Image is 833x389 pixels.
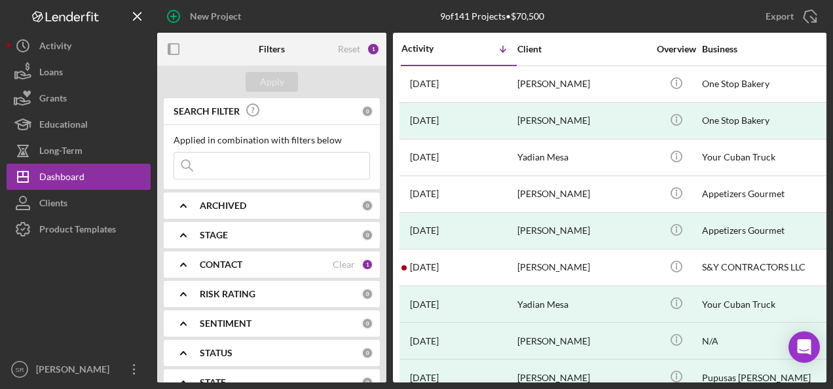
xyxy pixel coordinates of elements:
button: SR[PERSON_NAME] [7,356,151,382]
b: SEARCH FILTER [174,106,240,117]
div: Your Cuban Truck [702,287,833,322]
time: 2025-08-13 19:23 [410,225,439,236]
div: Product Templates [39,216,116,246]
div: [PERSON_NAME] [33,356,118,386]
div: Yadian Mesa [517,287,648,322]
div: 0 [361,347,373,359]
div: New Project [190,3,241,29]
div: Business [702,44,833,54]
button: Activity [7,33,151,59]
div: Appetizers Gourmet [702,177,833,212]
div: One Stop Bakery [702,103,833,138]
b: STATE [200,377,226,388]
div: 9 of 141 Projects • $70,500 [440,11,544,22]
div: Applied in combination with filters below [174,135,370,145]
button: Product Templates [7,216,151,242]
div: Appetizers Gourmet [702,213,833,248]
div: Your Cuban Truck [702,140,833,175]
time: 2025-07-16 02:37 [410,373,439,383]
button: New Project [157,3,254,29]
b: RISK RATING [200,289,255,299]
time: 2025-08-13 20:55 [410,152,439,162]
button: Clients [7,190,151,216]
div: Educational [39,111,88,141]
text: SR [15,366,24,373]
div: Yadian Mesa [517,140,648,175]
b: Filters [259,44,285,54]
time: 2025-08-13 19:46 [410,189,439,199]
div: [PERSON_NAME] [517,103,648,138]
button: Long-Term [7,138,151,164]
div: [PERSON_NAME] [517,213,648,248]
div: Apply [260,72,284,92]
b: SENTIMENT [200,318,251,329]
div: [PERSON_NAME] [517,324,648,358]
div: Activity [39,33,71,62]
b: STATUS [200,348,232,358]
div: Client [517,44,648,54]
time: 2025-08-14 16:34 [410,115,439,126]
b: STAGE [200,230,228,240]
div: Reset [338,44,360,54]
div: 0 [361,105,373,117]
div: Export [766,3,794,29]
div: [PERSON_NAME] [517,250,648,285]
time: 2025-07-18 02:44 [410,336,439,346]
div: Clear [333,259,355,270]
div: 1 [361,259,373,270]
b: ARCHIVED [200,200,246,211]
div: Dashboard [39,164,84,193]
div: Open Intercom Messenger [788,331,820,363]
div: 0 [361,288,373,300]
div: 0 [361,200,373,212]
div: Overview [652,44,701,54]
div: Clients [39,190,67,219]
button: Dashboard [7,164,151,190]
div: 0 [361,377,373,388]
div: [PERSON_NAME] [517,177,648,212]
div: 0 [361,229,373,241]
time: 2025-08-13 17:16 [410,262,439,272]
div: One Stop Bakery [702,67,833,102]
button: Educational [7,111,151,138]
div: Long-Term [39,138,83,167]
button: Export [752,3,826,29]
div: [PERSON_NAME] [517,67,648,102]
time: 2025-08-07 17:24 [410,299,439,310]
time: 2025-08-15 18:42 [410,79,439,89]
div: Loans [39,59,63,88]
button: Grants [7,85,151,111]
div: Grants [39,85,67,115]
div: Activity [401,43,459,54]
div: S&Y CONTRACTORS LLC [702,250,833,285]
button: Apply [246,72,298,92]
b: CONTACT [200,259,242,270]
div: N/A [702,324,833,358]
div: 0 [361,318,373,329]
button: Loans [7,59,151,85]
div: 1 [367,43,380,56]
